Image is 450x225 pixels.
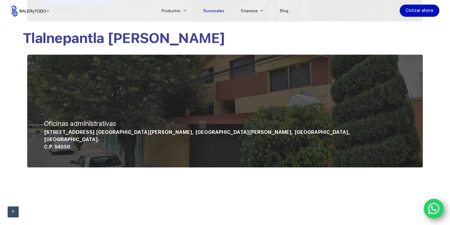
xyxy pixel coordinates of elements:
a: WhatsApp [424,199,444,219]
span: [STREET_ADDRESS] [GEOGRAPHIC_DATA][PERSON_NAME], [GEOGRAPHIC_DATA][PERSON_NAME], [GEOGRAPHIC_DATA... [44,129,351,142]
img: Balerytodo [11,5,49,16]
a: Cotizar ahora [400,5,439,17]
a: Ir arriba [8,206,19,217]
span: C.P. 54050 [44,144,70,150]
span: Tlalnepantla [PERSON_NAME] [23,30,225,46]
span: Oficinas administrativas [44,120,116,127]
